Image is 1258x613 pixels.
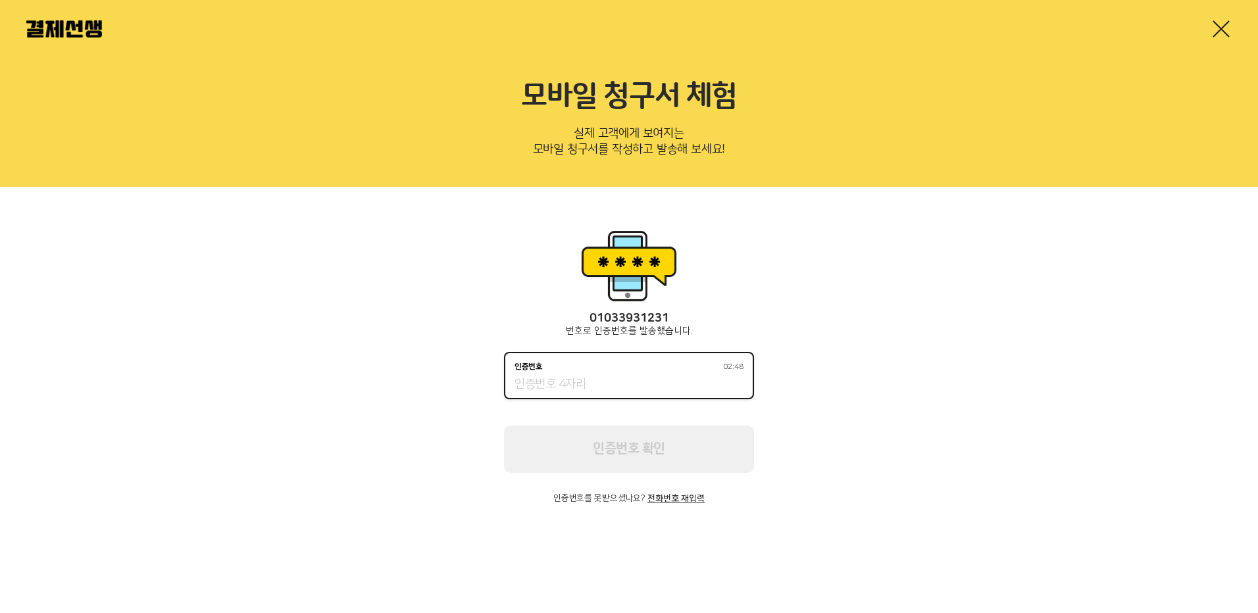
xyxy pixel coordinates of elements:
p: 01033931231 [504,312,754,326]
p: 번호로 인증번호를 발송했습니다. [504,326,754,336]
img: 결제선생 [26,20,102,37]
img: 휴대폰인증 이미지 [576,226,682,305]
span: 02:48 [723,363,743,371]
p: 인증번호를 못받으셨나요? [504,494,754,503]
input: 인증번호02:48 [515,377,743,393]
button: 인증번호 확인 [504,426,754,473]
h2: 모바일 청구서 체험 [26,79,1232,114]
button: 전화번호 재입력 [647,494,705,503]
p: 실제 고객에게 보여지는 모바일 청구서를 작성하고 발송해 보세요! [26,122,1232,166]
p: 인증번호 [515,362,543,372]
